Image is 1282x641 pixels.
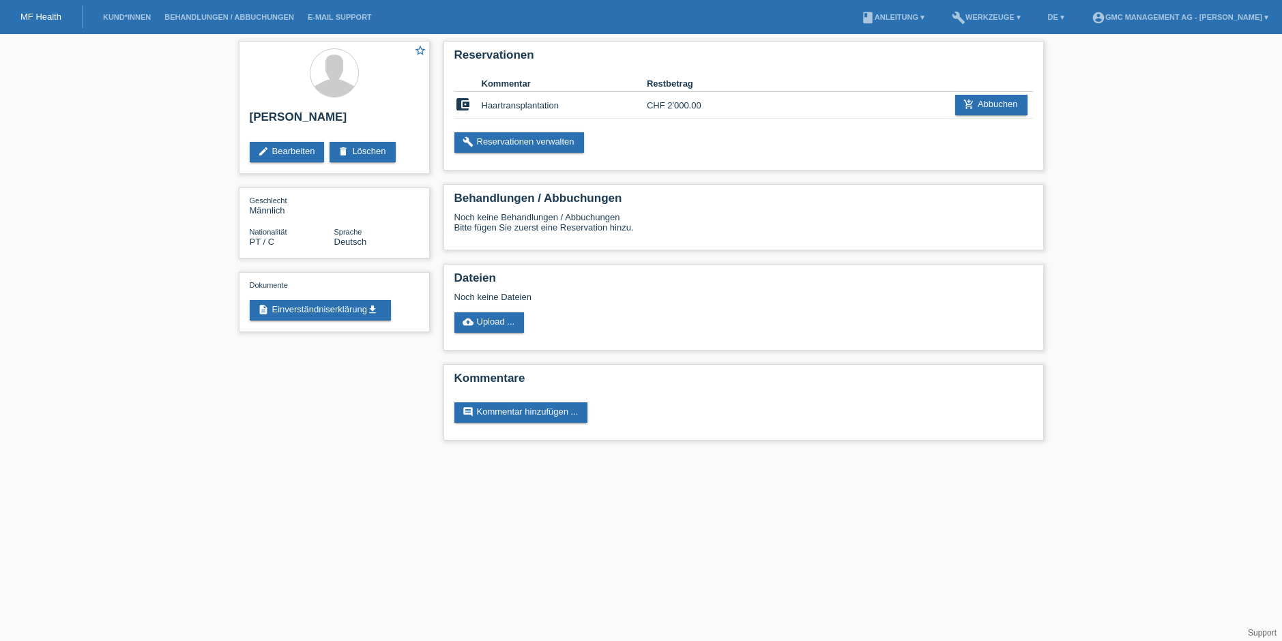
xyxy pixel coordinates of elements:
[301,13,379,21] a: E-Mail Support
[258,146,269,157] i: edit
[367,304,378,315] i: get_app
[463,316,474,327] i: cloud_upload
[1041,13,1071,21] a: DE ▾
[454,212,1033,243] div: Noch keine Behandlungen / Abbuchungen Bitte fügen Sie zuerst eine Reservation hinzu.
[1085,13,1275,21] a: account_circleGMC Management AG - [PERSON_NAME] ▾
[414,44,426,59] a: star_border
[454,372,1033,392] h2: Kommentare
[861,11,875,25] i: book
[250,196,287,205] span: Geschlecht
[96,13,158,21] a: Kund*innen
[250,300,391,320] a: descriptionEinverständniserklärungget_app
[334,228,362,236] span: Sprache
[454,402,588,423] a: commentKommentar hinzufügen ...
[158,13,301,21] a: Behandlungen / Abbuchungen
[454,132,584,153] a: buildReservationen verwalten
[945,13,1028,21] a: buildWerkzeuge ▾
[250,195,334,215] div: Männlich
[250,237,275,247] span: Portugal / C / 30.04.1999
[647,76,729,92] th: Restbetrag
[952,11,965,25] i: build
[854,13,931,21] a: bookAnleitung ▾
[454,312,525,333] a: cloud_uploadUpload ...
[414,44,426,57] i: star_border
[1248,628,1277,638] a: Support
[463,406,474,417] i: comment
[482,76,647,92] th: Kommentar
[463,136,474,147] i: build
[955,95,1028,115] a: add_shopping_cartAbbuchen
[258,304,269,315] i: description
[20,12,61,22] a: MF Health
[482,92,647,119] td: Haartransplantation
[454,96,471,113] i: account_balance_wallet
[250,142,325,162] a: editBearbeiten
[334,237,367,247] span: Deutsch
[454,48,1033,69] h2: Reservationen
[454,192,1033,212] h2: Behandlungen / Abbuchungen
[647,92,729,119] td: CHF 2'000.00
[338,146,349,157] i: delete
[250,281,288,289] span: Dokumente
[963,99,974,110] i: add_shopping_cart
[330,142,395,162] a: deleteLöschen
[250,228,287,236] span: Nationalität
[1092,11,1105,25] i: account_circle
[454,271,1033,292] h2: Dateien
[250,110,419,131] h2: [PERSON_NAME]
[454,292,871,302] div: Noch keine Dateien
